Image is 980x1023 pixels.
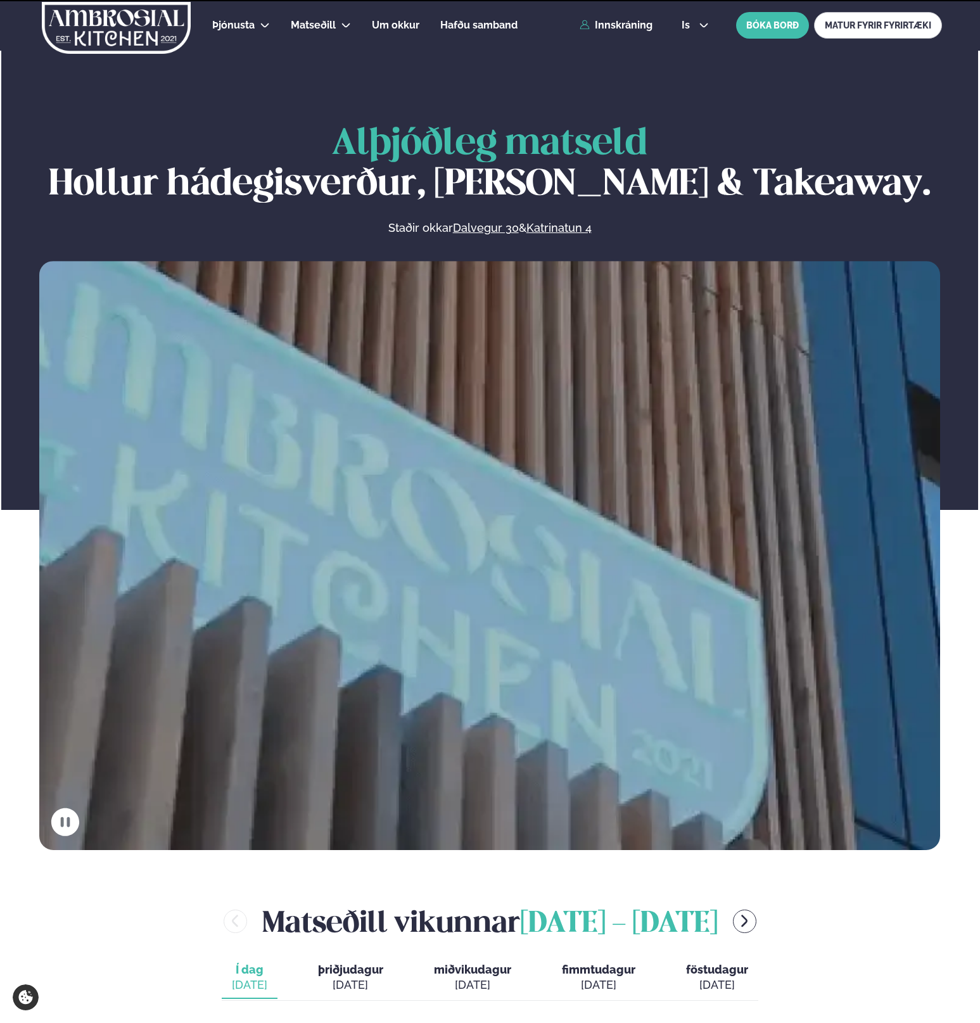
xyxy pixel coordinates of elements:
a: Dalvegur 30 [453,220,519,236]
a: Þjónusta [212,18,255,33]
h1: Hollur hádegisverður, [PERSON_NAME] & Takeaway. [39,124,940,205]
div: [DATE] [686,977,748,993]
button: menu-btn-left [224,910,247,933]
a: MATUR FYRIR FYRIRTÆKI [814,12,942,39]
span: Í dag [232,962,267,977]
button: BÓKA BORÐ [736,12,809,39]
p: Staðir okkar & [250,220,729,236]
button: miðvikudagur [DATE] [424,957,521,999]
div: [DATE] [318,977,383,993]
div: [DATE] [232,977,267,993]
span: Alþjóðleg matseld [332,127,647,162]
span: Þjónusta [212,19,255,31]
a: Cookie settings [13,984,39,1010]
a: Katrinatun 4 [526,220,592,236]
a: Innskráning [580,20,652,31]
a: Matseðill [291,18,336,33]
span: miðvikudagur [434,963,511,976]
h2: Matseðill vikunnar [262,901,718,942]
div: [DATE] [562,977,635,993]
button: Í dag [DATE] [222,957,277,999]
span: Hafðu samband [440,19,518,31]
span: [DATE] - [DATE] [520,910,718,938]
button: föstudagur [DATE] [676,957,758,999]
button: is [671,20,719,30]
img: logo [41,2,192,54]
span: Um okkur [372,19,419,31]
span: þriðjudagur [318,963,383,976]
button: fimmtudagur [DATE] [552,957,646,999]
a: Hafðu samband [440,18,518,33]
span: Matseðill [291,19,336,31]
a: Um okkur [372,18,419,33]
span: föstudagur [686,963,748,976]
button: þriðjudagur [DATE] [308,957,393,999]
span: fimmtudagur [562,963,635,976]
button: menu-btn-right [733,910,756,933]
span: is [682,20,694,30]
div: [DATE] [434,977,511,993]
